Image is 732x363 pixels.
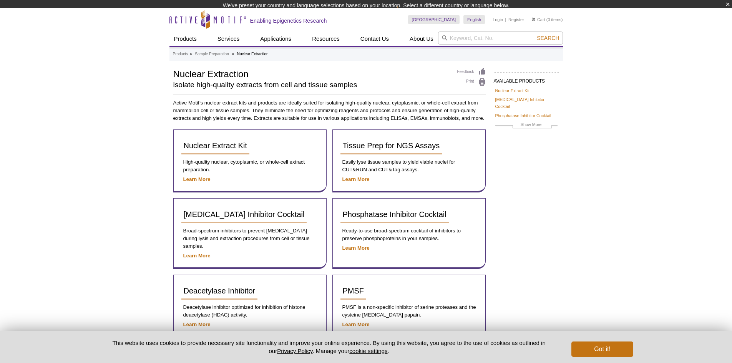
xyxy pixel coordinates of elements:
[495,96,558,110] a: [MEDICAL_DATA] Inhibitor Cocktail
[457,68,486,76] a: Feedback
[183,253,211,259] a: Learn More
[173,68,450,79] h1: Nuclear Extraction
[397,6,417,24] img: Change Here
[405,31,438,46] a: About Us
[495,121,558,130] a: Show More
[183,322,211,327] a: Learn More
[532,17,545,22] a: Cart
[505,15,506,24] li: |
[571,341,633,357] button: Got it!
[183,176,211,182] a: Learn More
[184,210,305,219] span: [MEDICAL_DATA] Inhibitor Cocktail
[256,31,296,46] a: Applications
[343,210,447,219] span: Phosphatase Inhibitor Cocktail
[173,99,486,122] p: Active Motif’s nuclear extract kits and products are ideally suited for isolating high-quality nu...
[307,31,344,46] a: Resources
[173,51,188,58] a: Products
[277,348,312,354] a: Privacy Policy
[534,35,561,41] button: Search
[343,287,364,295] span: PMSF
[184,141,247,150] span: Nuclear Extract Kit
[181,303,319,319] p: Deacetylase inhibitor optimized for inhibition of histone deacetylase (HDAC) activity.
[438,31,563,45] input: Keyword, Cat. No.
[356,31,393,46] a: Contact Us
[537,35,559,41] span: Search
[508,17,524,22] a: Register
[340,206,449,223] a: Phosphatase Inhibitor Cocktail
[169,31,201,46] a: Products
[173,81,450,88] h2: isolate high-quality extracts from cell and tissue samples
[250,17,327,24] h2: Enabling Epigenetics Research
[232,52,234,56] li: »
[181,227,319,250] p: Broad-spectrum inhibitors to prevent [MEDICAL_DATA] during lysis and extraction procedures from c...
[340,303,478,319] p: PMSF is a non-specific inhibitor of serine proteases and the cysteine [MEDICAL_DATA] papain.
[340,158,478,174] p: Easily lyse tissue samples to yield viable nuclei for CUT&RUN and CUT&Tag assays.
[99,339,559,355] p: This website uses cookies to provide necessary site functionality and improve your online experie...
[494,72,559,86] h2: AVAILABLE PRODUCTS
[457,78,486,86] a: Print
[342,245,370,251] a: Learn More
[195,51,229,58] a: Sample Preparation
[495,87,529,94] a: Nuclear Extract Kit
[237,52,269,56] li: Nuclear Extraction
[493,17,503,22] a: Login
[181,206,307,223] a: [MEDICAL_DATA] Inhibitor Cocktail
[495,112,551,119] a: Phosphatase Inhibitor Cocktail
[181,283,258,300] a: Deacetylase Inhibitor
[463,15,485,24] a: English
[181,158,319,174] p: High-quality nuclear, cytoplasmic, or whole-cell extract preparation.
[213,31,244,46] a: Services
[343,141,440,150] span: Tissue Prep for NGS Assays
[349,348,387,354] button: cookie settings
[184,287,256,295] span: Deacetylase Inhibitor
[340,227,478,242] p: Ready-to-use broad-spectrum cocktail of inhibitors to preserve phosphoproteins in your samples.
[340,138,442,154] a: Tissue Prep for NGS Assays
[408,15,460,24] a: [GEOGRAPHIC_DATA]
[532,15,563,24] li: (0 items)
[340,283,367,300] a: PMSF
[190,52,192,56] li: »
[342,176,370,182] a: Learn More
[532,17,535,21] img: Your Cart
[342,322,370,327] a: Learn More
[181,138,250,154] a: Nuclear Extract Kit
